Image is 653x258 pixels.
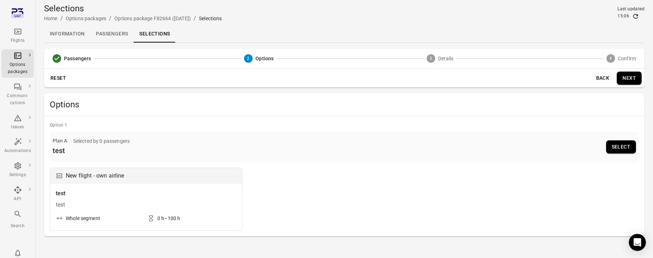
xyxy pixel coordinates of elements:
[1,135,34,157] a: Automations
[4,172,31,179] div: Settings
[157,215,180,222] div: 0 h–100 h
[66,171,124,181] div: New flight - own airline
[4,147,31,155] div: Automations
[4,92,31,107] div: Communi-cations
[1,49,34,78] a: Options packages
[56,201,236,209] div: test
[50,99,639,110] span: Options
[194,14,196,23] li: /
[4,37,31,44] div: Flights
[255,55,274,62] span: Options
[44,3,222,14] h1: Selections
[1,208,34,231] button: Search
[134,26,176,43] a: Selections
[56,189,236,198] div: test
[73,138,130,145] div: Selected by 0 passengers
[60,14,63,23] li: /
[44,16,58,21] a: Home
[114,16,191,21] a: Options package F82664 ([DATE])
[4,61,31,75] div: Options packages
[438,55,453,62] span: Details
[606,140,636,153] button: Select
[4,196,31,203] div: API
[609,56,612,61] text: 4
[47,72,70,85] button: Reset
[66,16,106,21] a: Options packages
[50,122,639,129] div: Option 1
[1,159,34,181] a: Settings
[1,112,34,133] a: Issues
[90,26,134,43] a: Passengers
[53,137,68,145] div: Plan A
[199,15,222,22] div: Selections
[44,14,222,23] nav: Breadcrumbs
[4,223,31,230] div: Search
[44,26,90,43] a: Information
[1,25,34,46] a: Flights
[430,56,432,61] text: 3
[629,234,646,251] div: Open Intercom Messenger
[44,26,644,43] div: Local navigation
[617,13,629,20] div: 15:06
[53,145,130,156] div: test
[1,80,34,109] a: Communi-cations
[4,124,31,131] div: Issues
[66,215,100,222] div: Whole segment
[64,55,91,62] span: Passengers
[247,56,250,61] text: 2
[632,13,639,20] button: Refresh data
[617,72,642,85] button: Next
[591,72,614,85] button: Back
[1,184,34,205] a: API
[617,6,644,13] div: Last updated
[109,14,112,23] li: /
[618,55,636,62] span: Confirm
